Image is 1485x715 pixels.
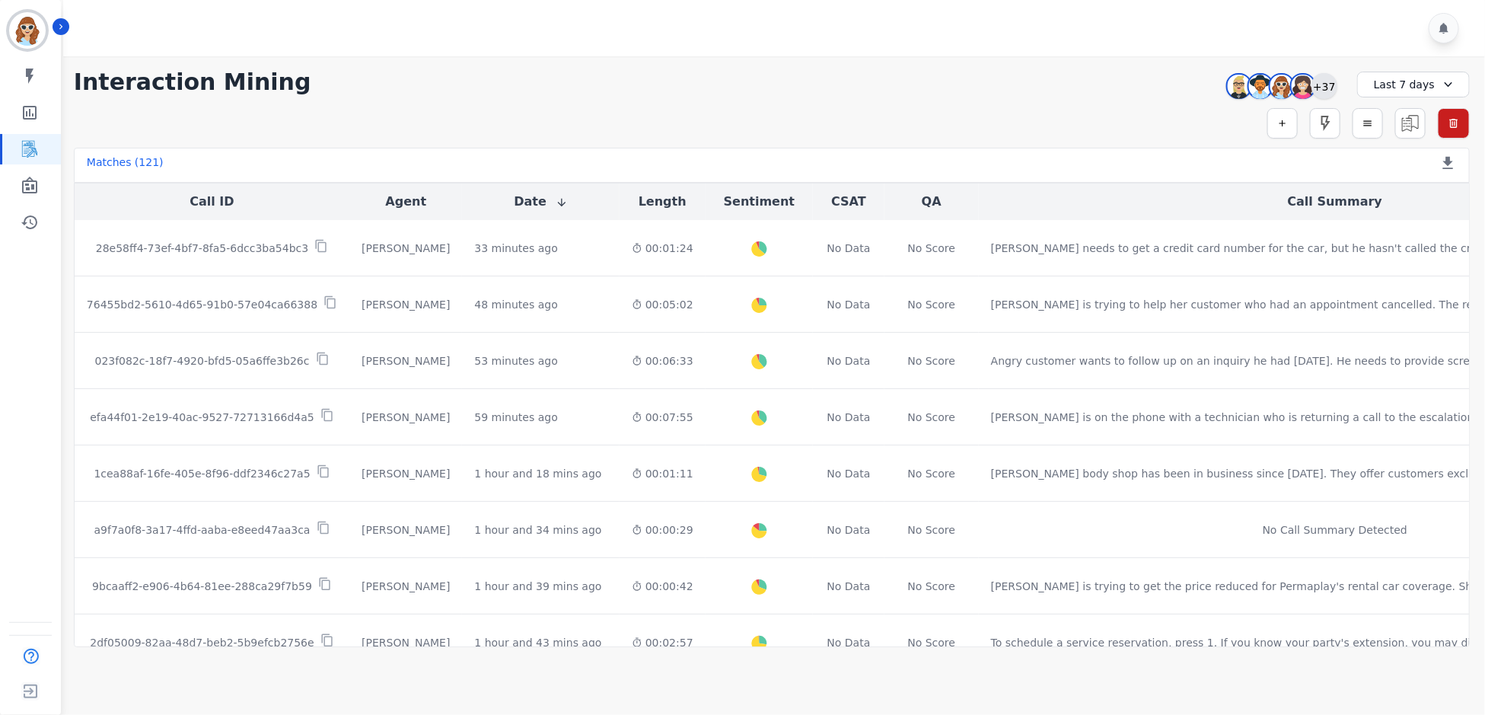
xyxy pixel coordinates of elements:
[94,466,310,481] p: 1cea88af-16fe-405e-8f96-ddf2346c27a5
[74,69,311,96] h1: Interaction Mining
[908,579,956,594] div: No Score
[96,241,308,256] p: 28e58ff4-73ef-4bf7-8fa5-6dcc3ba54bc3
[724,193,795,211] button: Sentiment
[908,466,956,481] div: No Score
[474,410,557,425] div: 59 minutes ago
[514,193,568,211] button: Date
[362,522,450,538] div: [PERSON_NAME]
[632,522,693,538] div: 00:00:29
[825,579,872,594] div: No Data
[908,635,956,650] div: No Score
[632,410,693,425] div: 00:07:55
[90,410,314,425] p: efa44f01-2e19-40ac-9527-72713166d4a5
[632,353,693,369] div: 00:06:33
[474,297,557,312] div: 48 minutes ago
[94,353,309,369] p: 023f082c-18f7-4920-bfd5-05a6ffe3b26c
[362,353,450,369] div: [PERSON_NAME]
[1288,193,1382,211] button: Call Summary
[908,297,956,312] div: No Score
[362,241,450,256] div: [PERSON_NAME]
[632,635,693,650] div: 00:02:57
[1357,72,1470,97] div: Last 7 days
[190,193,234,211] button: Call ID
[94,522,311,538] p: a9f7a0f8-3a17-4ffd-aaba-e8eed47aa3ca
[474,241,557,256] div: 33 minutes ago
[362,635,450,650] div: [PERSON_NAME]
[1311,73,1337,99] div: +37
[92,579,312,594] p: 9bcaaff2-e906-4b64-81ee-288ca29f7b59
[825,353,872,369] div: No Data
[362,466,450,481] div: [PERSON_NAME]
[908,522,956,538] div: No Score
[908,410,956,425] div: No Score
[90,635,314,650] p: 2df05009-82aa-48d7-beb2-5b9efcb2756e
[474,635,601,650] div: 1 hour and 43 mins ago
[908,241,956,256] div: No Score
[632,241,693,256] div: 00:01:24
[474,579,601,594] div: 1 hour and 39 mins ago
[385,193,426,211] button: Agent
[362,297,450,312] div: [PERSON_NAME]
[362,410,450,425] div: [PERSON_NAME]
[825,522,872,538] div: No Data
[474,466,601,481] div: 1 hour and 18 mins ago
[922,193,942,211] button: QA
[825,466,872,481] div: No Data
[474,353,557,369] div: 53 minutes ago
[632,466,693,481] div: 00:01:11
[362,579,450,594] div: [PERSON_NAME]
[632,297,693,312] div: 00:05:02
[825,635,872,650] div: No Data
[639,193,687,211] button: Length
[474,522,601,538] div: 1 hour and 34 mins ago
[632,579,693,594] div: 00:00:42
[831,193,866,211] button: CSAT
[908,353,956,369] div: No Score
[9,12,46,49] img: Bordered avatar
[825,297,872,312] div: No Data
[825,241,872,256] div: No Data
[825,410,872,425] div: No Data
[87,297,317,312] p: 76455bd2-5610-4d65-91b0-57e04ca66388
[87,155,164,176] div: Matches ( 121 )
